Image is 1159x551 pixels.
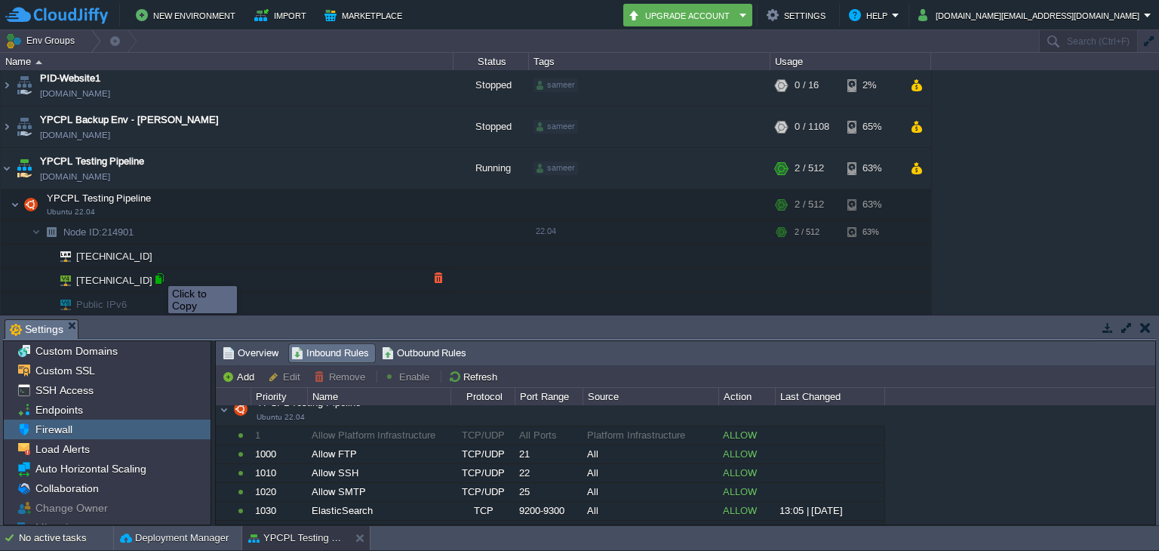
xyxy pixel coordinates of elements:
img: AMDAwAAAACH5BAEAAAAALAAAAAABAAEAAAICRAEAOw== [35,60,42,64]
button: [DOMAIN_NAME][EMAIL_ADDRESS][DOMAIN_NAME] [918,6,1144,24]
div: TCP/UDP [451,464,514,482]
div: 25 [515,483,582,501]
div: ALLOW [719,502,774,520]
div: 1 [251,426,306,445]
div: All [583,521,718,539]
div: Allow Platform Infrastructure [308,426,450,445]
img: AMDAwAAAACH5BAEAAAAALAAAAAABAAEAAAICRAEAOw== [14,106,35,147]
span: [TECHNICAL_ID] [75,245,155,268]
div: Priority [252,388,307,405]
div: ElasticSearch [308,502,450,520]
div: No active tasks [19,526,113,550]
div: 63% [847,148,896,189]
span: 214901 [62,226,136,239]
div: Platform Infrastructure [583,426,718,445]
div: 2 / 512 [795,189,824,220]
div: 1020 [251,483,306,501]
a: Public IPv6 [75,299,129,310]
button: Edit [268,370,305,383]
button: Help [849,6,892,24]
img: AMDAwAAAACH5BAEAAAAALAAAAAABAAEAAAICRAEAOw== [1,106,13,147]
div: All [583,445,718,463]
div: sameer [533,162,578,175]
img: AMDAwAAAACH5BAEAAAAALAAAAAABAAEAAAICRAEAOw== [50,293,71,316]
img: AMDAwAAAACH5BAEAAAAALAAAAAABAAEAAAICRAEAOw== [41,220,62,244]
a: Change Owner [32,501,110,515]
div: 21 [515,445,582,463]
div: 0 / 1108 [795,106,829,147]
div: 13:05 | [DATE] [776,502,884,520]
span: [DOMAIN_NAME] [40,128,110,143]
div: 2% [847,65,896,106]
div: ALLOW [719,521,774,539]
a: YPCPL Backup Env - [PERSON_NAME] [40,112,219,128]
a: Custom SSL [32,364,97,377]
div: TCP/UDP [451,483,514,501]
div: 1000 [251,445,306,463]
div: ALLOW [719,445,774,463]
img: AMDAwAAAACH5BAEAAAAALAAAAAABAAEAAAICRAEAOw== [41,293,50,316]
div: Stopped [453,65,529,106]
div: Click to Copy [172,288,233,312]
div: Name [309,388,450,405]
div: ALLOW [719,426,774,445]
img: AMDAwAAAACH5BAEAAAAALAAAAAABAAEAAAICRAEAOw== [1,148,13,189]
span: Auto Horizontal Scaling [32,462,149,476]
div: Protocol [452,388,515,405]
span: Load Alerts [32,442,92,456]
div: TCP/UDP [451,426,514,445]
span: Node ID: [63,226,102,238]
div: ALLOW [719,483,774,501]
span: Settings [10,320,63,339]
img: AMDAwAAAACH5BAEAAAAALAAAAAABAAEAAAICRAEAOw== [1,65,13,106]
span: [DOMAIN_NAME] [40,169,110,184]
div: 22 [515,464,582,482]
a: Migration [32,521,82,534]
button: Upgrade Account [628,6,735,24]
div: sameer [533,120,578,134]
span: Inbound Rules [291,345,369,362]
a: [DOMAIN_NAME] [40,86,110,101]
a: Custom Domains [32,344,120,358]
button: Deployment Manager [120,531,229,546]
div: All Ports [515,426,582,445]
div: 1010 [251,464,306,482]
img: AMDAwAAAACH5BAEAAAAALAAAAAABAAEAAAICRAEAOw== [11,189,20,220]
div: 1030 [251,502,306,520]
img: AMDAwAAAACH5BAEAAAAALAAAAAABAAEAAAICRAEAOw== [14,65,35,106]
div: Allow FTP [308,445,450,463]
a: Endpoints [32,403,85,417]
div: All [583,483,718,501]
a: [TECHNICAL_ID] [75,275,155,286]
span: Overview [223,345,278,362]
a: Firewall [32,423,75,436]
a: YPCPL Testing PipelineUbuntu 22.04 [45,192,153,204]
div: Name [2,53,453,70]
div: 1040 [251,521,306,539]
a: PID-Website1 [40,71,100,86]
div: 2 / 512 [795,220,819,244]
div: Last Changed [776,388,884,405]
button: Refresh [448,370,502,383]
div: Source [584,388,718,405]
div: Usage [771,53,930,70]
div: 0 / 16 [795,65,819,106]
a: YPCPL Testing Pipeline [40,154,144,169]
div: 9200-9300 [515,502,582,520]
span: 22.04 [536,226,556,235]
button: Add [222,370,259,383]
button: Remove [314,370,370,383]
div: All [583,502,718,520]
span: Outbound Rules [382,345,467,362]
div: 2 / 512 [795,148,824,189]
a: Collaboration [32,482,101,495]
div: Action [720,388,775,405]
div: 65% [847,106,896,147]
div: All [583,464,718,482]
span: Ubuntu 22.04 [257,413,305,421]
button: Marketplace [324,6,407,24]
div: [PERSON_NAME] [308,521,450,539]
span: Public IPv6 [75,293,129,316]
